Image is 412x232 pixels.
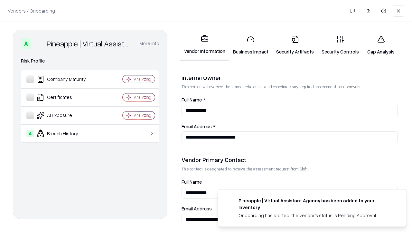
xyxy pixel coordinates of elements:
p: Vendors / Onboarding [8,7,55,14]
label: Email Address * [182,124,398,129]
div: Internal Owner [182,74,398,82]
a: Vendor Information [180,30,229,61]
div: Certificates [26,93,103,101]
div: Risk Profile [21,57,159,65]
a: Business Impact [229,30,272,60]
div: Company Maturity [26,75,103,83]
img: trypineapple.com [226,197,233,205]
div: Analyzing [134,76,151,82]
button: More info [139,38,159,49]
div: Analyzing [134,112,151,118]
label: Email Address [182,206,398,211]
p: This contact is designated to receive the assessment request from Shift [182,166,398,172]
img: Pineapple | Virtual Assistant Agency [34,38,44,49]
div: Onboarding has started, the vendor's status is Pending Approval. [239,212,391,219]
a: Security Artifacts [272,30,318,60]
div: Breach History [26,130,103,137]
div: Pineapple | Virtual Assistant Agency has been added to your inventory [239,197,391,211]
div: Pineapple | Virtual Assistant Agency [47,38,132,49]
a: Security Controls [318,30,363,60]
div: A [21,38,31,49]
label: Full Name * [182,97,398,102]
div: Analyzing [134,94,151,100]
div: AI Exposure [26,111,103,119]
div: A [26,130,34,137]
label: Full Name [182,179,398,184]
p: This person will oversee the vendor relationship and coordinate any required assessments or appro... [182,84,398,90]
div: Vendor Primary Contact [182,156,398,164]
a: Gap Analysis [363,30,399,60]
